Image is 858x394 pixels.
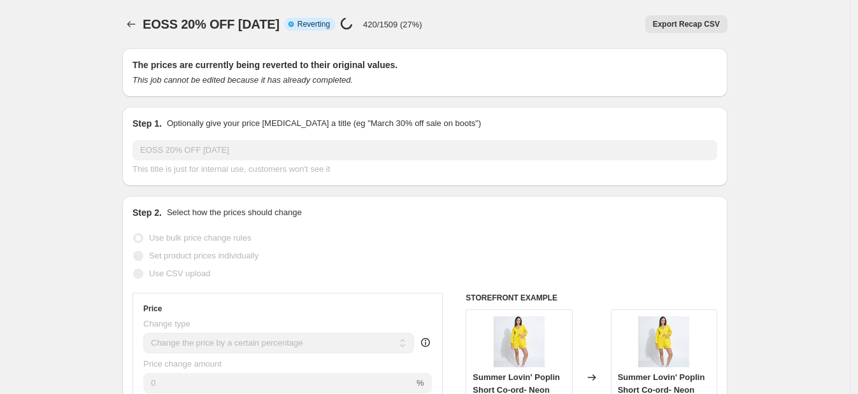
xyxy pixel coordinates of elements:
[167,206,302,219] p: Select how the prices should change
[143,304,162,314] h3: Price
[149,269,210,278] span: Use CSV upload
[122,15,140,33] button: Price change jobs
[143,359,222,369] span: Price change amount
[132,206,162,219] h2: Step 2.
[494,316,545,367] img: 4J4A7078_80x.jpg
[167,117,481,130] p: Optionally give your price [MEDICAL_DATA] a title (eg "March 30% off sale on boots")
[417,378,424,388] span: %
[419,336,432,349] div: help
[363,20,422,29] p: 420/1509 (27%)
[653,19,720,29] span: Export Recap CSV
[132,164,330,174] span: This title is just for internal use, customers won't see it
[149,251,259,260] span: Set product prices individually
[466,293,717,303] h6: STOREFRONT EXAMPLE
[638,316,689,367] img: 4J4A7078_80x.jpg
[143,373,414,393] input: -15
[132,75,353,85] i: This job cannot be edited because it has already completed.
[297,19,330,29] span: Reverting
[149,233,251,243] span: Use bulk price change rules
[132,59,717,71] h2: The prices are currently being reverted to their original values.
[132,140,717,160] input: 30% off holiday sale
[143,319,190,328] span: Change type
[645,15,727,33] button: Export Recap CSV
[132,117,162,130] h2: Step 1.
[143,17,280,31] span: EOSS 20% OFF [DATE]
